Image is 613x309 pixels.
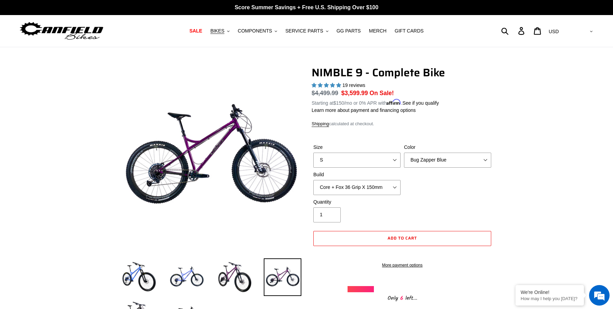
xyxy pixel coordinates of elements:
a: SALE [186,26,206,36]
img: Canfield Bikes [19,20,104,42]
label: Quantity [313,198,401,206]
a: MERCH [366,26,390,36]
div: calculated at checkout. [312,120,493,127]
div: Only left... [348,292,457,303]
a: See if you qualify - Learn more about Affirm Financing (opens in modal) [402,100,439,106]
span: $3,599.99 [341,90,368,96]
a: Learn more about payment and financing options [312,107,416,113]
span: 4.89 stars [312,82,342,88]
span: Add to cart [388,235,417,241]
span: BIKES [210,28,224,34]
a: More payment options [313,262,491,268]
span: 6 [398,294,405,302]
img: Load image into Gallery viewer, NIMBLE 9 - Complete Bike [216,258,253,296]
button: BIKES [207,26,233,36]
a: GIFT CARDS [391,26,427,36]
span: $150 [334,100,344,106]
p: How may I help you today? [521,296,579,301]
label: Size [313,144,401,151]
img: Load image into Gallery viewer, NIMBLE 9 - Complete Bike [168,258,206,296]
span: 19 reviews [342,82,365,88]
a: Shipping [312,121,329,127]
button: SERVICE PARTS [282,26,331,36]
div: We're Online! [521,289,579,295]
a: GG PARTS [333,26,364,36]
label: Build [313,171,401,178]
p: Starting at /mo or 0% APR with . [312,98,439,107]
h1: NIMBLE 9 - Complete Bike [312,66,493,79]
button: Add to cart [313,231,491,246]
img: Load image into Gallery viewer, NIMBLE 9 - Complete Bike [264,258,301,296]
label: Color [404,144,491,151]
img: Load image into Gallery viewer, NIMBLE 9 - Complete Bike [120,258,158,296]
span: GIFT CARDS [395,28,424,34]
span: SERVICE PARTS [285,28,323,34]
span: GG PARTS [337,28,361,34]
span: Affirm [387,99,401,105]
input: Search [505,23,522,38]
span: On Sale! [369,89,394,98]
span: MERCH [369,28,387,34]
button: COMPONENTS [234,26,281,36]
span: COMPONENTS [238,28,272,34]
span: SALE [190,28,202,34]
s: $4,499.99 [312,90,338,96]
